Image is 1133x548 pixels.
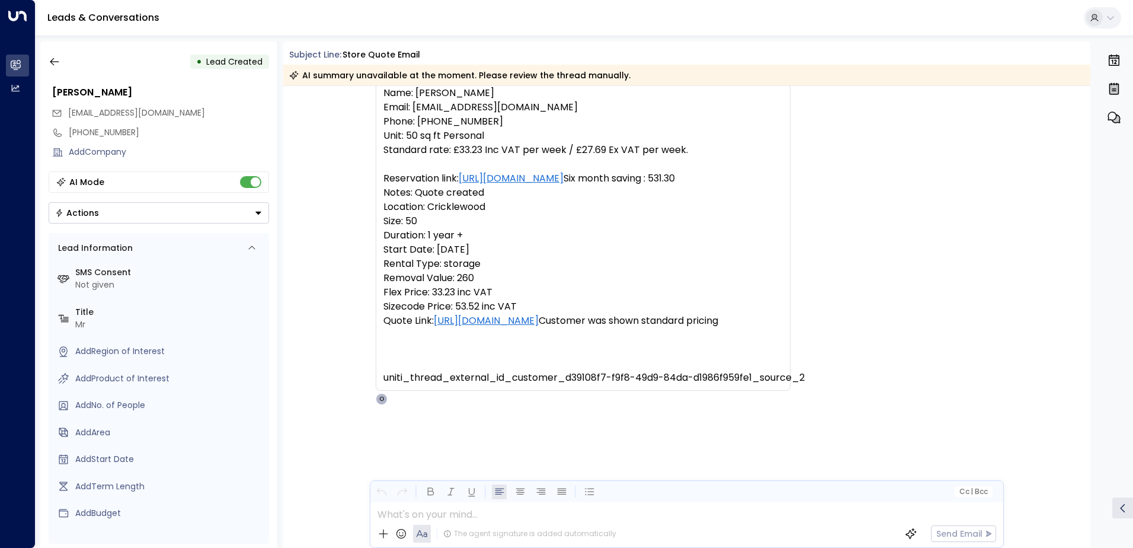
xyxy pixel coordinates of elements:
div: Actions [55,208,99,218]
button: Redo [395,485,409,499]
span: Subject Line: [289,49,341,60]
div: AddNo. of People [75,399,264,412]
div: O [376,393,388,405]
label: Title [75,306,264,318]
label: Source [75,534,264,547]
span: Cc Bcc [959,488,987,496]
div: AddRegion of Interest [75,345,264,358]
button: Cc|Bcc [954,486,992,498]
div: Mr [75,318,264,331]
div: AddBudget [75,507,264,520]
div: AI Mode [69,176,104,188]
label: SMS Consent [75,266,264,279]
div: AddArea [75,426,264,439]
div: AddProduct of Interest [75,372,264,385]
button: Actions [49,202,269,224]
span: [EMAIL_ADDRESS][DOMAIN_NAME] [68,107,205,119]
a: [URL][DOMAIN_NAME] [459,171,564,186]
div: AddTerm Length [75,480,264,493]
div: [PHONE_NUMBER] [69,126,269,139]
span: | [971,488,973,496]
a: Leads & Conversations [47,11,159,24]
div: AI summary unavailable at the moment. Please review the thread manually. [289,69,630,81]
div: The agent signature is added automatically [443,528,616,539]
div: [PERSON_NAME] [52,85,269,100]
span: mfrab786@gmail.com [68,107,205,119]
div: AddCompany [69,146,269,158]
button: Undo [374,485,389,499]
div: AddStart Date [75,453,264,466]
a: [URL][DOMAIN_NAME] [434,314,539,328]
div: Store Quote Email [343,49,420,61]
pre: Name: [PERSON_NAME] Email: [EMAIL_ADDRESS][DOMAIN_NAME] Phone: [PHONE_NUMBER] Unit: 50 sq ft Pers... [383,86,783,385]
div: Button group with a nested menu [49,202,269,224]
div: Not given [75,279,264,291]
span: Lead Created [206,56,263,68]
div: • [196,51,202,72]
div: Lead Information [54,242,133,254]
